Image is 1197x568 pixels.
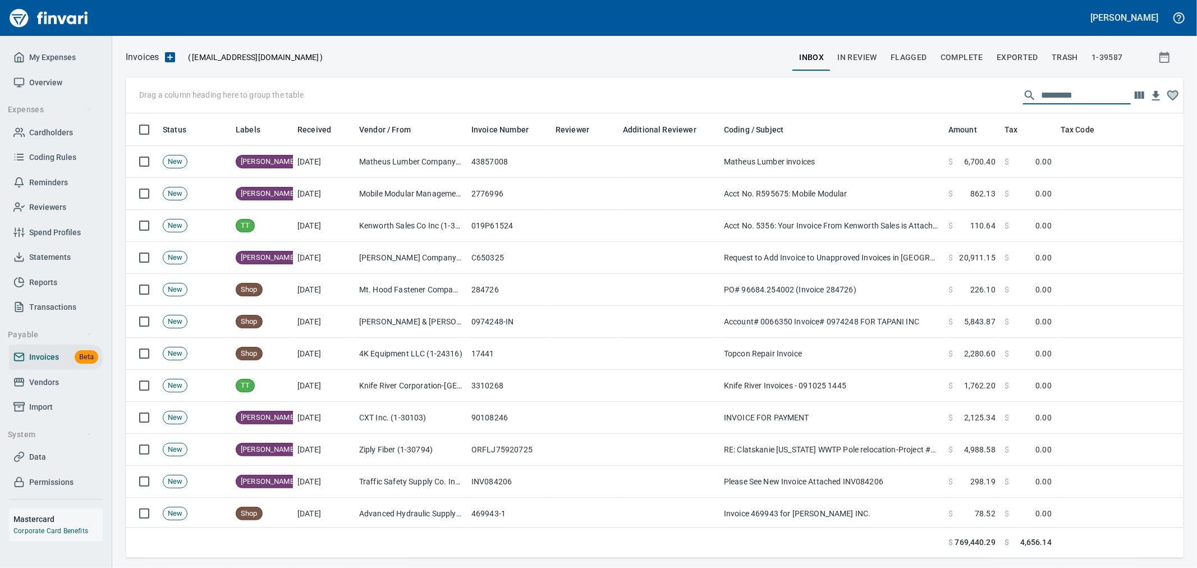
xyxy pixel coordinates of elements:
span: $ [1005,284,1009,295]
button: Column choices favorited. Click to reset to default [1164,87,1181,104]
td: [DATE] [293,306,355,338]
td: 17441 [467,338,551,370]
a: Vendors [9,370,103,395]
span: 2,125.34 [964,412,996,423]
td: Mt. Hood Fastener Company (1-10679) [355,274,467,306]
span: New [163,445,187,455]
span: $ [948,284,953,295]
span: New [163,221,187,231]
span: Flagged [891,51,927,65]
td: Traffic Safety Supply Co. Inc (1-11034) [355,466,467,498]
a: Coding Rules [9,145,103,170]
span: New [163,285,187,295]
td: Knife River Corporation-[GEOGRAPHIC_DATA] (1-10573) [355,370,467,402]
span: New [163,381,187,391]
span: $ [1005,380,1009,391]
span: 5,843.87 [964,316,996,327]
span: New [163,477,187,487]
td: Request to Add Invoice to Unapproved Invoices in [GEOGRAPHIC_DATA] [719,242,944,274]
span: [PERSON_NAME] [236,477,300,487]
button: Download Table [1148,88,1164,104]
span: 0.00 [1035,156,1052,167]
td: 019P61524 [467,210,551,242]
span: Vendor / From [359,123,411,136]
td: [DATE] [293,146,355,178]
span: 0.00 [1035,508,1052,519]
span: $ [1005,316,1009,327]
span: Vendors [29,375,59,390]
span: $ [1005,188,1009,199]
span: Exported [997,51,1038,65]
span: $ [948,220,953,231]
span: New [163,509,187,519]
td: Acct No. R595675: Mobile Modular [719,178,944,210]
p: ( ) [181,52,323,63]
span: [PERSON_NAME] [236,445,300,455]
a: Reminders [9,170,103,195]
td: [DATE] [293,178,355,210]
a: Transactions [9,295,103,320]
td: 3310268 [467,370,551,402]
span: New [163,349,187,359]
span: 0.00 [1035,284,1052,295]
span: Reviewers [29,200,66,214]
button: Upload an Invoice [159,51,181,64]
span: 0.00 [1035,252,1052,263]
span: $ [1005,252,1009,263]
span: Shop [236,509,262,519]
span: Labels [236,123,260,136]
td: Acct No. 5356: Your Invoice From Kenworth Sales is Attached [719,210,944,242]
td: [DATE] [293,274,355,306]
span: Additional Reviewer [623,123,711,136]
span: 4,656.14 [1020,537,1052,548]
td: [DATE] [293,498,355,530]
span: Vendor / From [359,123,425,136]
span: 0.00 [1035,380,1052,391]
span: 2,280.60 [964,348,996,359]
td: Account# 0066350 Invoice# 0974248 FOR TAPANI INC [719,306,944,338]
span: $ [948,348,953,359]
span: [PERSON_NAME] [236,413,300,423]
td: 2776996 [467,178,551,210]
td: Matheus Lumber Company Inc (1-10634) [355,146,467,178]
span: Labels [236,123,275,136]
span: 0.00 [1035,188,1052,199]
span: inbox [799,51,824,65]
span: Status [163,123,201,136]
span: Received [297,123,346,136]
td: INVOICE FOR PAYMENT [719,402,944,434]
span: Coding / Subject [724,123,798,136]
span: New [163,317,187,327]
a: Reports [9,270,103,295]
span: Spend Profiles [29,226,81,240]
span: Coding / Subject [724,123,783,136]
td: Please See New Invoice Attached INV084206 [719,466,944,498]
h5: [PERSON_NAME] [1091,12,1158,24]
span: 6,700.40 [964,156,996,167]
span: [PERSON_NAME] [236,189,300,199]
span: Status [163,123,186,136]
a: My Expenses [9,45,103,70]
span: $ [1005,412,1009,423]
button: Expenses [3,99,97,120]
span: Tax Code [1061,123,1094,136]
span: System [8,428,93,442]
td: Matheus Lumber invoices [719,146,944,178]
p: Drag a column heading here to group the table [139,89,304,100]
span: $ [948,380,953,391]
span: 226.10 [970,284,996,295]
span: Tax [1005,123,1032,136]
span: Additional Reviewer [623,123,696,136]
span: [PERSON_NAME] [236,157,300,167]
span: New [163,413,187,423]
span: Invoice Number [471,123,529,136]
span: TT [236,221,254,231]
span: $ [948,508,953,519]
img: Finvari [7,4,91,31]
span: Cardholders [29,126,73,140]
td: 90108246 [467,402,551,434]
span: My Expenses [29,51,76,65]
h6: Mastercard [13,513,103,525]
td: 4K Equipment LLC (1-24316) [355,338,467,370]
